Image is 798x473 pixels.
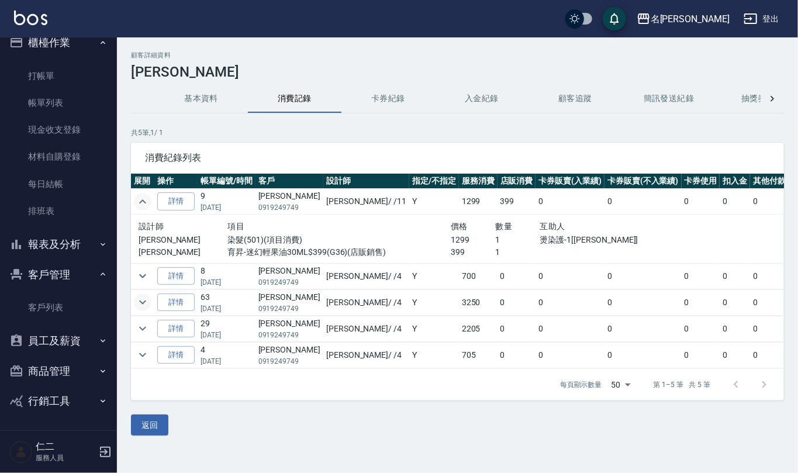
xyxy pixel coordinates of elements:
button: 顧客追蹤 [528,85,622,113]
p: 0919249749 [258,303,320,314]
p: [DATE] [201,277,253,288]
button: expand row [134,294,151,311]
p: 1299 [451,234,495,246]
td: [PERSON_NAME] [255,316,323,341]
td: 0 [720,342,750,368]
td: 0 [498,342,536,368]
h2: 顧客詳細資料 [131,51,784,59]
a: 排班表 [5,198,112,225]
p: 0919249749 [258,202,320,213]
p: 399 [451,246,495,258]
span: 價格 [451,222,468,231]
a: 詳情 [157,294,195,312]
td: 0 [604,263,682,289]
button: 櫃檯作業 [5,27,112,58]
span: 消費紀錄列表 [145,152,770,164]
a: 客戶列表 [5,294,112,321]
td: Y [409,263,459,289]
td: 9 [198,189,255,215]
td: Y [409,189,459,215]
th: 操作 [154,174,198,189]
a: 現金收支登錄 [5,116,112,143]
p: 0919249749 [258,277,320,288]
button: save [603,7,626,30]
button: 名[PERSON_NAME] [632,7,734,31]
td: 0 [536,263,604,289]
p: 共 5 筆, 1 / 1 [131,127,784,138]
button: 商品管理 [5,356,112,386]
th: 服務消費 [459,174,498,189]
td: Y [409,342,459,368]
th: 客戶 [255,174,323,189]
p: 0919249749 [258,356,320,367]
td: 0 [604,289,682,315]
td: 8 [198,263,255,289]
td: 0 [720,263,750,289]
button: 登出 [739,8,784,30]
td: 399 [498,189,536,215]
p: [DATE] [201,330,253,340]
td: Y [409,316,459,341]
span: 數量 [495,222,512,231]
button: 返回 [131,415,168,436]
td: 0 [536,316,604,341]
div: 50 [607,369,635,401]
td: [PERSON_NAME] [255,289,323,315]
td: 0 [682,289,720,315]
th: 展開 [131,174,154,189]
td: 0 [682,316,720,341]
div: 名[PERSON_NAME] [651,12,730,26]
td: 0 [536,289,604,315]
td: 0 [498,316,536,341]
button: 入金紀錄 [435,85,528,113]
th: 卡券使用 [682,174,720,189]
th: 卡券販賣(入業績) [536,174,604,189]
td: 0 [682,189,720,215]
td: [PERSON_NAME] / /4 [323,342,409,368]
td: [PERSON_NAME] / /4 [323,316,409,341]
button: 消費記錄 [248,85,341,113]
td: [PERSON_NAME] [255,189,323,215]
button: 客戶管理 [5,260,112,290]
p: 每頁顯示數量 [560,379,602,390]
td: 0 [604,316,682,341]
a: 帳單列表 [5,89,112,116]
th: 帳單編號/時間 [198,174,255,189]
p: [PERSON_NAME] [139,234,228,246]
td: 705 [459,342,498,368]
a: 材料自購登錄 [5,143,112,170]
button: expand row [134,267,151,285]
a: 詳情 [157,267,195,285]
p: [DATE] [201,202,253,213]
td: [PERSON_NAME] / /4 [323,263,409,289]
p: 育昇-迷幻輕果油30ML$399(G36)(店販銷售) [228,246,451,258]
a: 詳情 [157,320,195,338]
p: 0919249749 [258,330,320,340]
img: Logo [14,11,47,25]
td: 0 [720,289,750,315]
td: 0 [604,342,682,368]
p: [DATE] [201,356,253,367]
button: 基本資料 [154,85,248,113]
p: 1 [495,234,540,246]
td: [PERSON_NAME] [255,263,323,289]
p: [PERSON_NAME] [139,246,228,258]
td: 0 [498,289,536,315]
td: 0 [720,316,750,341]
a: 詳情 [157,192,195,210]
th: 店販消費 [498,174,536,189]
td: 700 [459,263,498,289]
td: [PERSON_NAME] / /11 [323,189,409,215]
p: 染髮(501)(項目消費) [228,234,451,246]
span: 互助人 [540,222,565,231]
td: 0 [720,189,750,215]
button: expand row [134,346,151,364]
td: 1299 [459,189,498,215]
button: 員工及薪資 [5,326,112,356]
a: 打帳單 [5,63,112,89]
th: 扣入金 [720,174,750,189]
p: 1 [495,246,540,258]
button: expand row [134,320,151,337]
td: 2205 [459,316,498,341]
p: 燙染護-1[[PERSON_NAME]] [540,234,674,246]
